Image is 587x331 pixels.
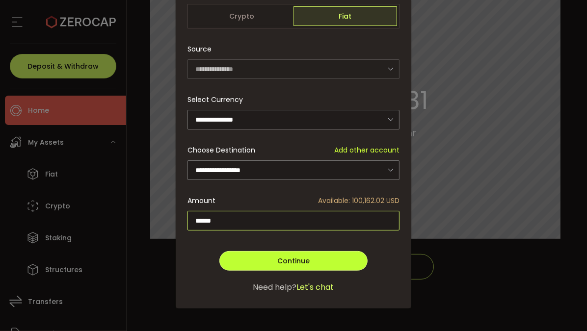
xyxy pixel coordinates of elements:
[297,281,334,293] span: Let's chat
[187,145,255,155] span: Choose Destination
[253,281,297,293] span: Need help?
[219,251,368,271] button: Continue
[187,196,215,206] span: Amount
[293,6,397,26] span: Fiat
[187,95,249,104] label: Select Currency
[187,39,212,59] span: Source
[538,284,587,331] iframe: Chat Widget
[318,196,400,206] span: Available: 100,162.02 USD
[190,6,293,26] span: Crypto
[277,256,310,266] span: Continue
[334,145,400,155] span: Add other account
